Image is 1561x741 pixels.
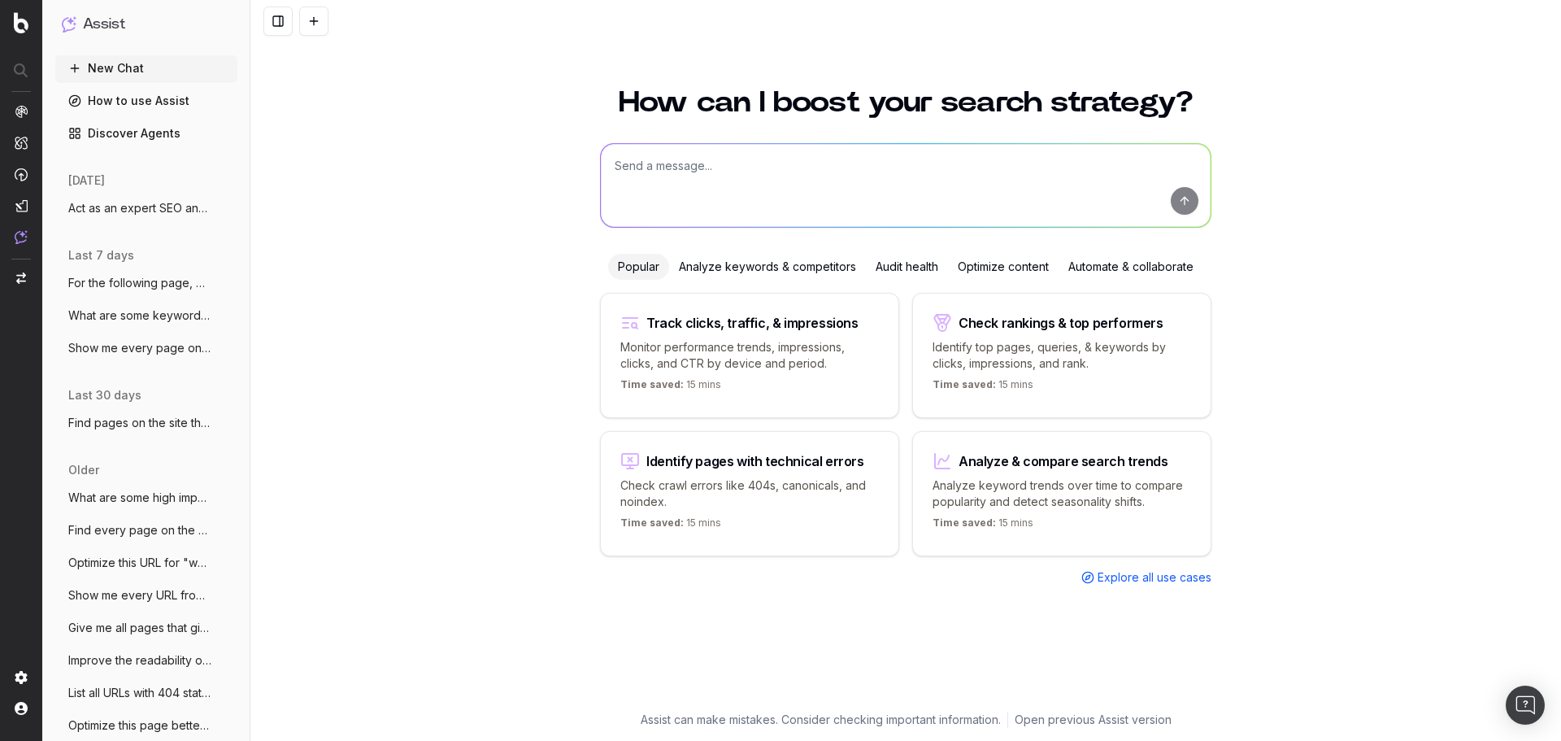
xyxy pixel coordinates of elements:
[15,199,28,212] img: Studio
[55,270,237,296] button: For the following page, give me recommen
[933,517,996,529] span: Time saved:
[68,522,211,538] span: Find every page on the site that has <sc
[55,195,237,221] button: Act as an expert SEO and content writer
[55,550,237,576] button: Optimize this URL for "what is bookkeepi
[55,303,237,329] button: What are some keywords that have decline
[68,387,141,403] span: last 30 days
[933,378,1033,398] p: 15 mins
[68,172,105,189] span: [DATE]
[620,339,879,372] p: Monitor performance trends, impressions, clicks, and CTR by device and period.
[68,555,211,571] span: Optimize this URL for "what is bookkeepi
[1015,712,1172,728] a: Open previous Assist version
[959,316,1163,329] div: Check rankings & top performers
[68,717,211,734] span: Optimize this page better for the keywor
[620,477,879,510] p: Check crawl errors like 404s, canonicals, and noindex.
[55,582,237,608] button: Show me every URL from the /learn-suppor
[55,410,237,436] button: Find pages on the site that have recentl
[55,55,237,81] button: New Chat
[55,647,237,673] button: Improve the readability of [URL]
[1098,569,1211,586] span: Explore all use cases
[646,316,859,329] div: Track clicks, traffic, & impressions
[55,485,237,511] button: What are some high impact low effort thi
[68,200,211,216] span: Act as an expert SEO and content writer
[68,247,134,264] span: last 7 days
[62,13,231,36] button: Assist
[68,307,211,324] span: What are some keywords that have decline
[620,517,684,529] span: Time saved:
[83,13,125,36] h1: Assist
[55,88,237,114] a: How to use Assist
[68,620,211,636] span: Give me all pages that give 404 status c
[608,254,669,280] div: Popular
[15,230,28,244] img: Assist
[669,254,866,280] div: Analyze keywords & competitors
[948,254,1059,280] div: Optimize content
[15,168,28,181] img: Activation
[15,136,28,150] img: Intelligence
[1081,569,1211,586] a: Explore all use cases
[68,652,211,669] span: Improve the readability of [URL]
[68,340,211,356] span: Show me every page on the site where tex
[600,88,1211,117] h1: How can I boost your search strategy?
[68,490,211,506] span: What are some high impact low effort thi
[55,517,237,543] button: Find every page on the site that has <sc
[62,16,76,32] img: Assist
[15,671,28,684] img: Setting
[1506,686,1545,725] div: Open Intercom Messenger
[933,378,996,390] span: Time saved:
[55,335,237,361] button: Show me every page on the site where tex
[68,685,211,701] span: List all URLs with 404 status code from
[933,517,1033,536] p: 15 mins
[866,254,948,280] div: Audit health
[620,378,684,390] span: Time saved:
[68,462,99,478] span: older
[16,272,26,284] img: Switch project
[1059,254,1203,280] div: Automate & collaborate
[14,12,28,33] img: Botify logo
[55,120,237,146] a: Discover Agents
[55,713,237,739] button: Optimize this page better for the keywor
[933,339,1191,372] p: Identify top pages, queries, & keywords by clicks, impressions, and rank.
[68,587,211,604] span: Show me every URL from the /learn-suppor
[15,702,28,715] img: My account
[959,455,1168,468] div: Analyze & compare search trends
[15,105,28,118] img: Analytics
[55,680,237,706] button: List all URLs with 404 status code from
[933,477,1191,510] p: Analyze keyword trends over time to compare popularity and detect seasonality shifts.
[646,455,864,468] div: Identify pages with technical errors
[55,615,237,641] button: Give me all pages that give 404 status c
[68,275,211,291] span: For the following page, give me recommen
[620,517,721,536] p: 15 mins
[641,712,1001,728] p: Assist can make mistakes. Consider checking important information.
[620,378,721,398] p: 15 mins
[68,415,211,431] span: Find pages on the site that have recentl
